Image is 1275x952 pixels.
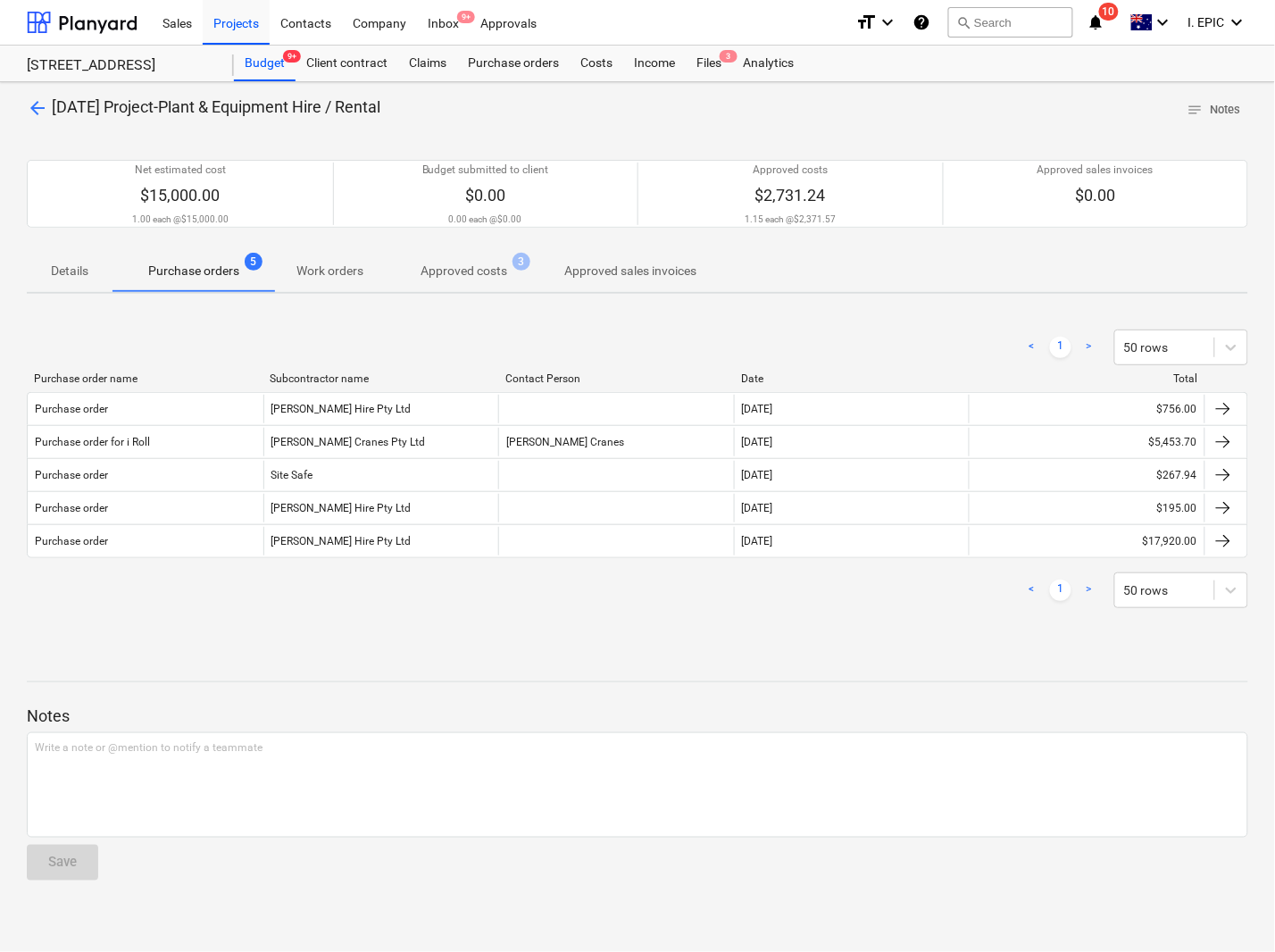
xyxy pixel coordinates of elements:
span: Notes [1187,100,1241,121]
span: search [956,15,971,29]
div: [DATE] [742,436,773,448]
a: Page 1 is your current page [1050,337,1071,358]
i: keyboard_arrow_down [1227,12,1248,33]
div: $267.94 [969,461,1204,489]
p: Purchase orders [148,262,239,280]
div: Contact Person [505,372,727,385]
span: arrow_back [27,97,48,119]
p: Approved costs [421,262,507,280]
a: Files3 [686,46,732,81]
span: 3 [512,253,530,271]
span: notes [1187,102,1204,118]
a: Claims [398,46,457,81]
div: Purchase order [35,535,108,547]
div: [PERSON_NAME] Hire Pty Ltd [263,494,499,522]
div: $17,920.00 [969,527,1204,555]
div: [PERSON_NAME] Hire Pty Ltd [263,527,499,555]
span: 9+ [457,11,475,23]
div: Purchase order [35,469,108,481]
a: Analytics [732,46,804,81]
a: Budget9+ [234,46,296,81]
i: format_size [855,12,877,33]
a: Previous page [1021,337,1043,358]
a: Page 1 is your current page [1050,580,1071,601]
p: Work orders [296,262,363,280]
i: notifications [1087,12,1105,33]
button: Notes [1180,96,1248,124]
a: Income [623,46,686,81]
div: [DATE] [742,469,773,481]
div: Budget [234,46,296,81]
a: Next page [1079,580,1100,601]
a: Previous page [1021,580,1043,601]
div: Purchase order [35,502,108,514]
span: 9+ [283,50,301,63]
div: $195.00 [969,494,1204,522]
i: keyboard_arrow_down [877,12,898,33]
span: 3-01-16 Project-Plant & Equipment Hire / Rental [52,97,380,116]
div: Subcontractor name [270,372,491,385]
div: [PERSON_NAME] Hire Pty Ltd [263,395,499,423]
div: Purchase order for i Roll [35,436,150,448]
div: Purchase order [35,403,108,415]
i: Knowledge base [912,12,930,33]
div: Site Safe [263,461,499,489]
span: I. EPIC [1188,15,1225,29]
div: [PERSON_NAME] Cranes [498,428,734,456]
span: $15,000.00 [140,186,220,205]
p: Details [48,262,91,280]
p: 0.00 each @ $0.00 [449,213,522,225]
a: Costs [570,46,623,81]
div: Total [977,372,1198,385]
span: $0.00 [1075,186,1115,205]
div: [DATE] [742,403,773,415]
p: Approved sales invoices [564,262,696,280]
iframe: Chat Widget [1186,866,1275,952]
div: Purchase order name [34,372,255,385]
div: [PERSON_NAME] Cranes Pty Ltd [263,428,499,456]
p: Budget submitted to client [422,163,549,178]
span: $0.00 [465,186,505,205]
div: $756.00 [969,395,1204,423]
button: Search [948,7,1073,38]
span: $2,731.24 [755,186,826,205]
div: [DATE] [742,502,773,514]
div: [DATE] [742,535,773,547]
a: Client contract [296,46,398,81]
p: 1.00 each @ $15,000.00 [132,213,229,225]
span: 5 [245,253,262,271]
i: keyboard_arrow_down [1153,12,1174,33]
a: Next page [1079,337,1100,358]
div: Files [686,46,732,81]
p: 1.15 each @ $2,371.57 [745,213,836,225]
p: Net estimated cost [135,163,226,178]
p: Approved costs [753,163,828,178]
p: Notes [27,706,1248,727]
a: Purchase orders [457,46,570,81]
span: 10 [1099,3,1119,21]
div: [STREET_ADDRESS] [27,56,212,75]
span: 3 [720,50,737,63]
p: Approved sales invoices [1037,163,1154,178]
div: Date [741,372,962,385]
div: $5,453.70 [969,428,1204,456]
